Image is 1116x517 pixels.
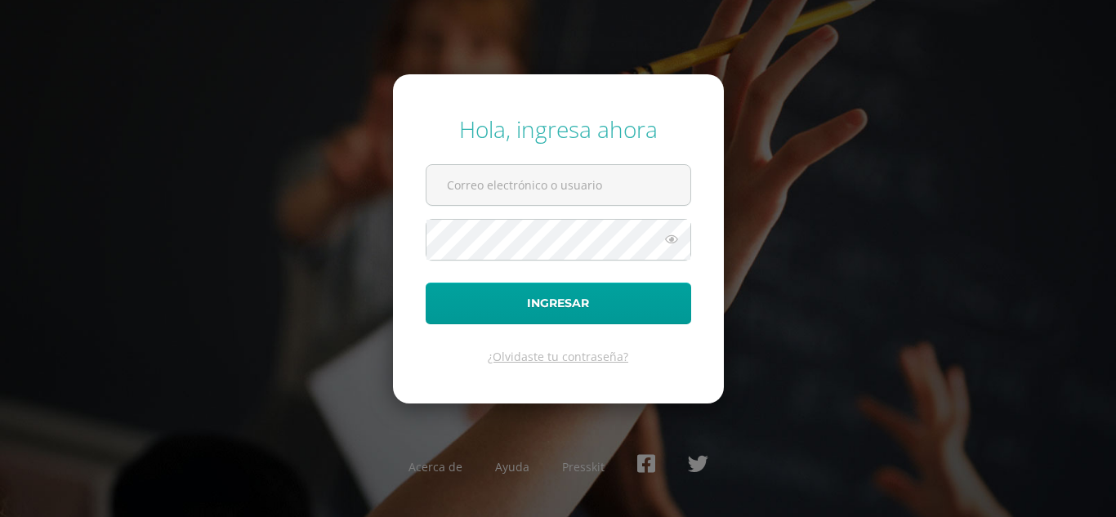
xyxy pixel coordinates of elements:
[426,283,691,324] button: Ingresar
[495,459,529,475] a: Ayuda
[488,349,628,364] a: ¿Olvidaste tu contraseña?
[426,114,691,145] div: Hola, ingresa ahora
[426,165,690,205] input: Correo electrónico o usuario
[408,459,462,475] a: Acerca de
[562,459,605,475] a: Presskit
